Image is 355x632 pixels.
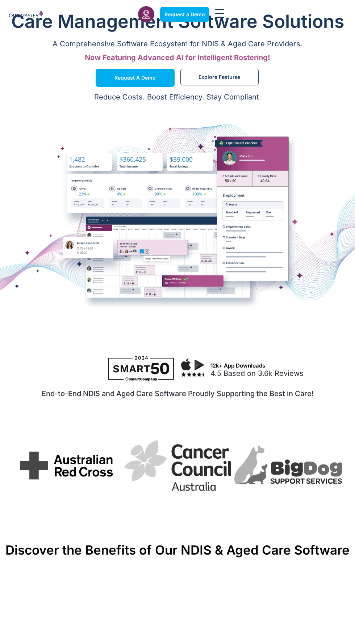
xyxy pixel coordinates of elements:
[210,369,341,378] p: 4.5 Based on 3.6k Reviews
[114,76,156,80] span: Request a Demo
[215,9,224,20] div: Menu Toggle
[85,53,270,62] span: Now Featuring Advanced AI for Intelligent Rostering!
[233,444,344,489] div: 3 of 7
[9,11,43,18] img: CareMaster Logo
[11,442,122,489] img: Arc-Newlogo.svg
[122,435,233,496] img: cancer-council-australia-logo-vector.png
[4,93,351,101] p: Reduce Costs. Boost Efficiency. Stay Compliant.
[122,435,233,499] div: 2 of 7
[11,424,344,510] div: Image Carousel
[210,362,341,369] h3: 12k+ App Downloads
[160,7,209,22] a: Request a Demo
[4,542,351,557] h2: Discover the Benefits of Our NDIS & Aged Care Software
[233,444,344,487] img: 263fe684f9ca25cbbbe20494344166dc.webp
[180,69,259,85] a: Explore Features
[15,389,340,398] h2: End-to-End NDIS and Aged Care Software Proudly Supporting the Best in Care!
[96,69,175,87] a: Request a Demo
[199,75,241,79] span: Explore Features
[11,442,122,491] div: 1 of 7
[7,39,348,48] p: A Comprehensive Software Ecosystem for NDIS & Aged Care Providers.
[164,11,205,17] span: Request a Demo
